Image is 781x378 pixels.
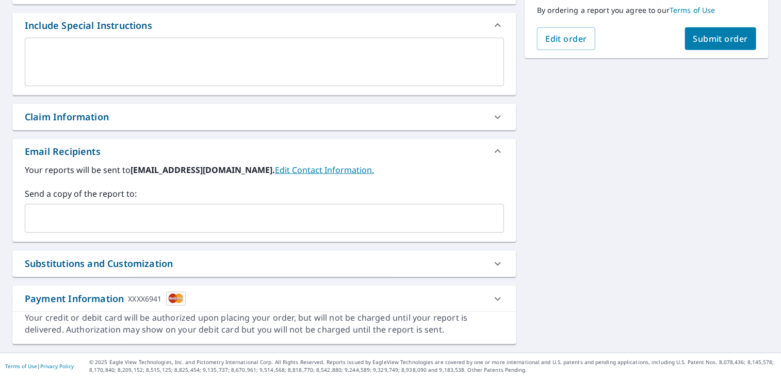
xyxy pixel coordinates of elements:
div: Payment Information [25,292,186,306]
div: Include Special Instructions [12,13,516,38]
label: Send a copy of the report to: [25,187,504,200]
img: cardImage [166,292,186,306]
div: XXXX6941 [128,292,161,306]
div: Substitutions and Customization [25,257,173,271]
div: Payment InformationXXXX6941cardImage [12,286,516,312]
p: © 2025 Eagle View Technologies, Inc. and Pictometry International Corp. All Rights Reserved. Repo... [89,358,776,374]
a: Terms of Use [670,5,715,15]
button: Submit order [685,27,757,50]
div: Substitutions and Customization [12,250,516,277]
div: Your credit or debit card will be authorized upon placing your order, but will not be charged unt... [25,312,504,336]
div: Claim Information [12,104,516,130]
b: [EMAIL_ADDRESS][DOMAIN_NAME]. [131,164,275,176]
label: Your reports will be sent to [25,164,504,176]
p: | [5,363,74,369]
a: Terms of Use [5,363,37,370]
div: Email Recipients [12,139,516,164]
a: Privacy Policy [40,363,74,370]
div: Email Recipients [25,145,101,159]
div: Claim Information [25,110,109,124]
p: By ordering a report you agree to our [537,6,756,15]
a: EditContactInfo [275,164,374,176]
div: Include Special Instructions [25,19,152,33]
span: Edit order [545,33,587,44]
span: Submit order [693,33,749,44]
button: Edit order [537,27,595,50]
